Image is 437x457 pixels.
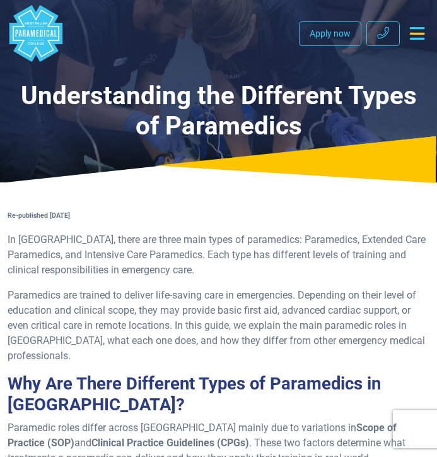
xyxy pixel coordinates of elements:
a: Australian Paramedical College [8,5,64,62]
strong: Clinical Practice Guidelines (CPGs) [91,437,249,449]
p: Paramedics are trained to deliver life-saving care in emergencies. Depending on their level of ed... [8,288,429,364]
strong: Re-published [DATE] [8,211,70,220]
a: Apply now [299,21,361,46]
h2: Why Are There Different Types of Paramedics in [GEOGRAPHIC_DATA]? [8,374,429,415]
h1: Understanding the Different Types of Paramedics [8,81,429,142]
strong: Scope of Practice (SOP) [8,422,397,449]
button: Toggle navigation [405,22,429,45]
p: In [GEOGRAPHIC_DATA], there are three main types of paramedics: Paramedics, Extended Care Paramed... [8,232,429,278]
